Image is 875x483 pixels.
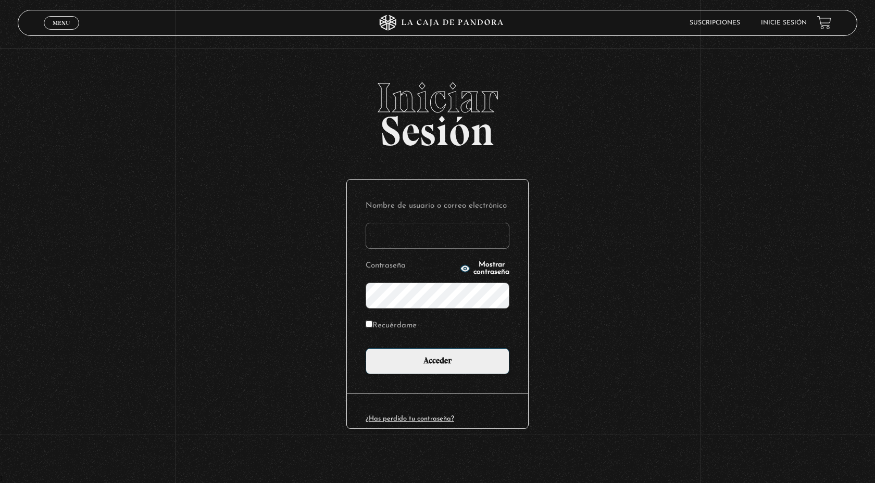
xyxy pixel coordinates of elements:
[817,16,831,30] a: View your shopping cart
[366,321,372,327] input: Recuérdame
[690,20,740,26] a: Suscripciones
[18,77,858,144] h2: Sesión
[761,20,807,26] a: Inicie sesión
[460,261,509,276] button: Mostrar contraseña
[366,258,457,274] label: Contraseña
[53,20,70,26] span: Menu
[366,415,454,422] a: ¿Has perdido tu contraseña?
[366,198,509,214] label: Nombre de usuario o correo electrónico
[366,318,417,334] label: Recuérdame
[49,28,74,35] span: Cerrar
[366,348,509,374] input: Acceder
[473,261,509,276] span: Mostrar contraseña
[18,77,858,119] span: Iniciar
